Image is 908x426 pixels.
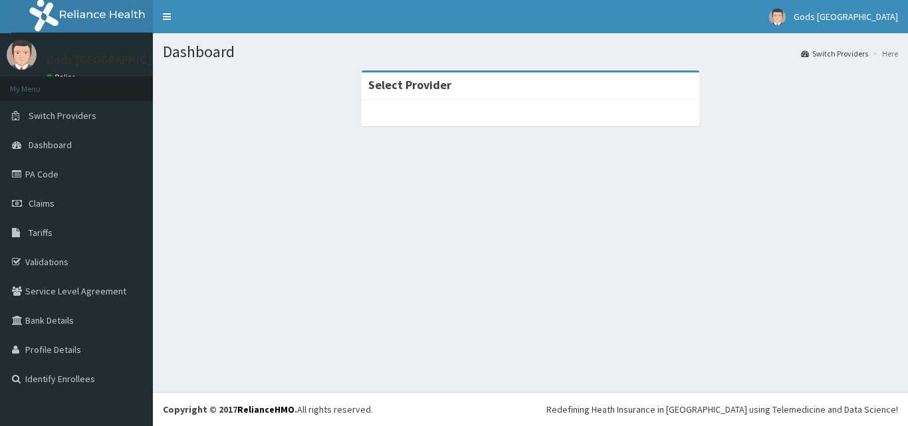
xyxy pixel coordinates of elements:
span: Gods [GEOGRAPHIC_DATA] [794,11,898,23]
img: User Image [7,40,37,70]
div: Redefining Heath Insurance in [GEOGRAPHIC_DATA] using Telemedicine and Data Science! [546,403,898,416]
span: Claims [29,197,55,209]
footer: All rights reserved. [153,392,908,426]
p: Gods [GEOGRAPHIC_DATA] [47,54,185,66]
span: Tariffs [29,227,53,239]
strong: Copyright © 2017 . [163,403,297,415]
strong: Select Provider [368,77,451,92]
h1: Dashboard [163,43,898,60]
a: Switch Providers [801,48,868,59]
a: RelianceHMO [237,403,294,415]
span: Dashboard [29,139,72,151]
img: User Image [769,9,786,25]
li: Here [869,48,898,59]
span: Switch Providers [29,110,96,122]
a: Online [47,72,78,82]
